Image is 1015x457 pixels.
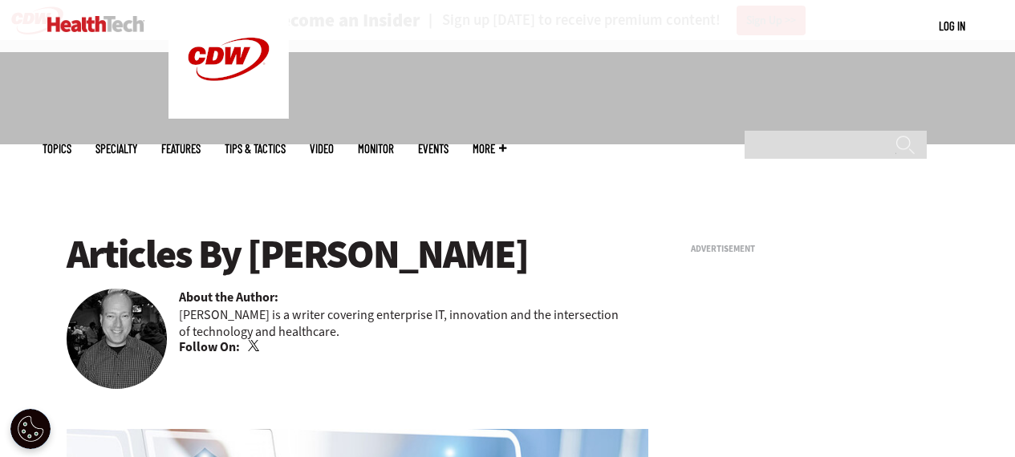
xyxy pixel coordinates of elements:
[225,143,286,155] a: Tips & Tactics
[248,340,262,353] a: Twitter
[358,143,394,155] a: MonITor
[43,143,71,155] span: Topics
[179,338,240,356] b: Follow On:
[168,106,289,123] a: CDW
[939,18,965,34] div: User menu
[67,289,167,389] img: Brian Horowitz
[10,409,51,449] button: Open Preferences
[310,143,334,155] a: Video
[179,306,649,340] p: [PERSON_NAME] is a writer covering enterprise IT, innovation and the intersection of technology a...
[179,289,278,306] b: About the Author:
[10,409,51,449] div: Cookie Settings
[473,143,506,155] span: More
[939,18,965,33] a: Log in
[161,143,201,155] a: Features
[95,143,137,155] span: Specialty
[691,245,932,253] h3: Advertisement
[67,233,649,277] h1: Articles By [PERSON_NAME]
[47,16,144,32] img: Home
[418,143,449,155] a: Events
